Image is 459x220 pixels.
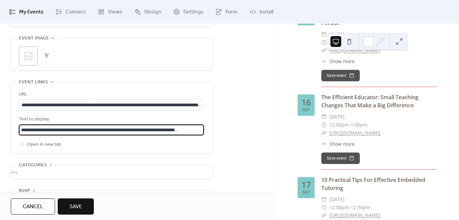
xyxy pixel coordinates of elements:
span: Settings [183,8,204,16]
span: 12:00pm [329,121,349,129]
span: Save [70,203,82,211]
button: ​Show more [321,58,355,65]
span: Cancel [23,203,43,211]
div: ​ [321,38,327,47]
div: URL [19,90,202,99]
div: Sep [302,108,310,112]
button: ​Show more [321,140,355,147]
a: Connect [50,3,91,21]
div: ••• [10,191,212,205]
span: [DATE] [329,195,345,203]
span: - [349,203,351,212]
div: ​ [321,129,327,137]
div: ••• [10,165,212,179]
div: ​ [321,113,327,121]
span: [DATE] [329,113,345,121]
a: Settings [168,3,209,21]
div: ​ [321,58,327,65]
a: Design [129,3,166,21]
span: Design [144,8,161,16]
button: Save event [321,153,360,164]
span: 12:00pm [329,203,349,212]
div: ​ [321,30,327,38]
a: Form [210,3,243,21]
span: Show more [329,140,355,147]
div: ​ [321,121,327,129]
a: Install [244,3,278,21]
div: 17 [301,181,311,189]
span: Event links [19,78,48,86]
div: 16 [301,98,311,107]
div: ​ [321,211,327,219]
a: [URL][DOMAIN_NAME] [329,130,380,136]
span: 12:30pm [351,203,370,212]
button: Cancel [11,198,55,215]
a: My Events [4,3,49,21]
div: ​ [321,47,327,55]
span: Connect [65,8,86,16]
span: Show more [329,58,355,65]
a: Views [93,3,128,21]
span: - [349,121,351,129]
span: Event image [19,34,49,43]
span: RSVP [19,187,30,195]
a: [URL][DOMAIN_NAME] [329,212,380,218]
span: My Events [19,8,44,16]
button: Save [58,198,94,215]
span: Views [108,8,123,16]
div: ​ [321,195,327,203]
span: 1:00pm [351,121,368,129]
span: Open in new tab [27,141,61,149]
a: The Efficient Educator: Small Teaching Changes That Make a Big Difference [321,93,418,109]
span: [DATE] [329,30,345,38]
div: ​ [321,140,327,147]
div: ​ [321,203,327,212]
div: ; [19,47,38,65]
span: Install [260,8,273,16]
div: Text to display [19,115,202,123]
div: Sep [302,190,310,195]
span: Categories [19,161,47,169]
a: 10 Practical Tips For Effective Embedded Tutoring [321,176,425,192]
a: [URL][DOMAIN_NAME] [329,47,380,54]
button: Save event [321,70,360,81]
span: Form [225,8,238,16]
